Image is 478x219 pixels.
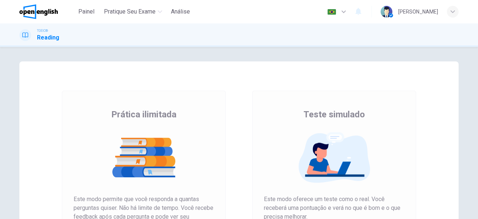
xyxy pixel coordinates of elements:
[398,7,438,16] div: [PERSON_NAME]
[78,7,94,16] span: Painel
[75,5,98,18] button: Painel
[327,9,336,15] img: pt
[19,4,75,19] a: OpenEnglish logo
[381,6,392,18] img: Profile picture
[37,28,48,33] span: TOEIC®
[168,5,193,18] button: Análise
[303,109,365,120] span: Teste simulado
[104,7,156,16] span: Pratique seu exame
[37,33,59,42] h1: Reading
[101,5,165,18] button: Pratique seu exame
[111,109,176,120] span: Prática ilimitada
[171,7,190,16] span: Análise
[19,4,58,19] img: OpenEnglish logo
